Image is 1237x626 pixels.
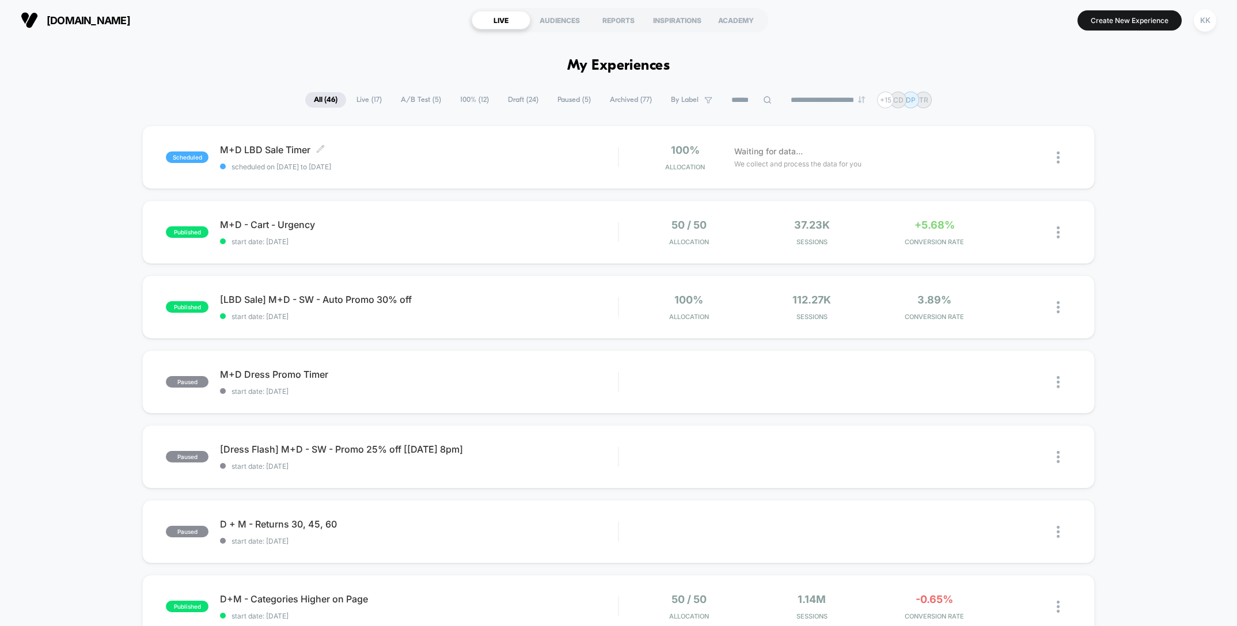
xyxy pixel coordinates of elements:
[753,612,870,620] span: Sessions
[220,612,618,620] span: start date: [DATE]
[794,219,830,231] span: 37.23k
[567,58,670,74] h1: My Experiences
[906,96,916,104] p: DP
[876,238,993,246] span: CONVERSION RATE
[220,294,618,305] span: [LBD Sale] M+D - SW - Auto Promo 30% off
[665,163,705,171] span: Allocation
[671,96,699,104] span: By Label
[858,96,865,103] img: end
[674,294,703,306] span: 100%
[707,11,765,29] div: ACADEMY
[734,158,862,169] span: We collect and process the data for you
[220,237,618,246] span: start date: [DATE]
[220,144,618,155] span: M+D LBD Sale Timer
[669,313,709,321] span: Allocation
[220,312,618,321] span: start date: [DATE]
[753,238,870,246] span: Sessions
[348,92,390,108] span: Live ( 17 )
[549,92,599,108] span: Paused ( 5 )
[876,612,993,620] span: CONVERSION RATE
[1057,376,1060,388] img: close
[919,96,928,104] p: TR
[893,96,904,104] p: CD
[47,14,130,26] span: [DOMAIN_NAME]
[876,313,993,321] span: CONVERSION RATE
[305,92,346,108] span: All ( 46 )
[392,92,450,108] span: A/B Test ( 5 )
[220,593,618,605] span: D+M - Categories Higher on Page
[166,601,208,612] span: published
[671,219,707,231] span: 50 / 50
[472,11,530,29] div: LIVE
[669,238,709,246] span: Allocation
[917,294,951,306] span: 3.89%
[166,526,208,537] span: paused
[1190,9,1220,32] button: KK
[21,12,38,29] img: Visually logo
[648,11,707,29] div: INSPIRATIONS
[589,11,648,29] div: REPORTS
[671,593,707,605] span: 50 / 50
[1057,226,1060,238] img: close
[1077,10,1182,31] button: Create New Experience
[1057,151,1060,164] img: close
[451,92,498,108] span: 100% ( 12 )
[220,518,618,530] span: D + M - Returns 30, 45, 60
[877,92,894,108] div: + 15
[1057,301,1060,313] img: close
[1057,601,1060,613] img: close
[734,145,803,158] span: Waiting for data...
[220,219,618,230] span: M+D - Cart - Urgency
[220,537,618,545] span: start date: [DATE]
[17,11,134,29] button: [DOMAIN_NAME]
[166,301,208,313] span: published
[166,451,208,462] span: paused
[1057,451,1060,463] img: close
[499,92,547,108] span: Draft ( 24 )
[166,376,208,388] span: paused
[166,226,208,238] span: published
[915,219,955,231] span: +5.68%
[916,593,953,605] span: -0.65%
[1194,9,1216,32] div: KK
[530,11,589,29] div: AUDIENCES
[669,612,709,620] span: Allocation
[753,313,870,321] span: Sessions
[601,92,661,108] span: Archived ( 77 )
[220,369,618,380] span: M+D Dress Promo Timer
[220,443,618,455] span: [Dress Flash] M+D - SW - Promo 25% off [[DATE] 8pm]
[792,294,831,306] span: 112.27k
[166,151,208,163] span: scheduled
[798,593,826,605] span: 1.14M
[671,144,700,156] span: 100%
[220,162,618,171] span: scheduled on [DATE] to [DATE]
[220,387,618,396] span: start date: [DATE]
[220,462,618,471] span: start date: [DATE]
[1057,526,1060,538] img: close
